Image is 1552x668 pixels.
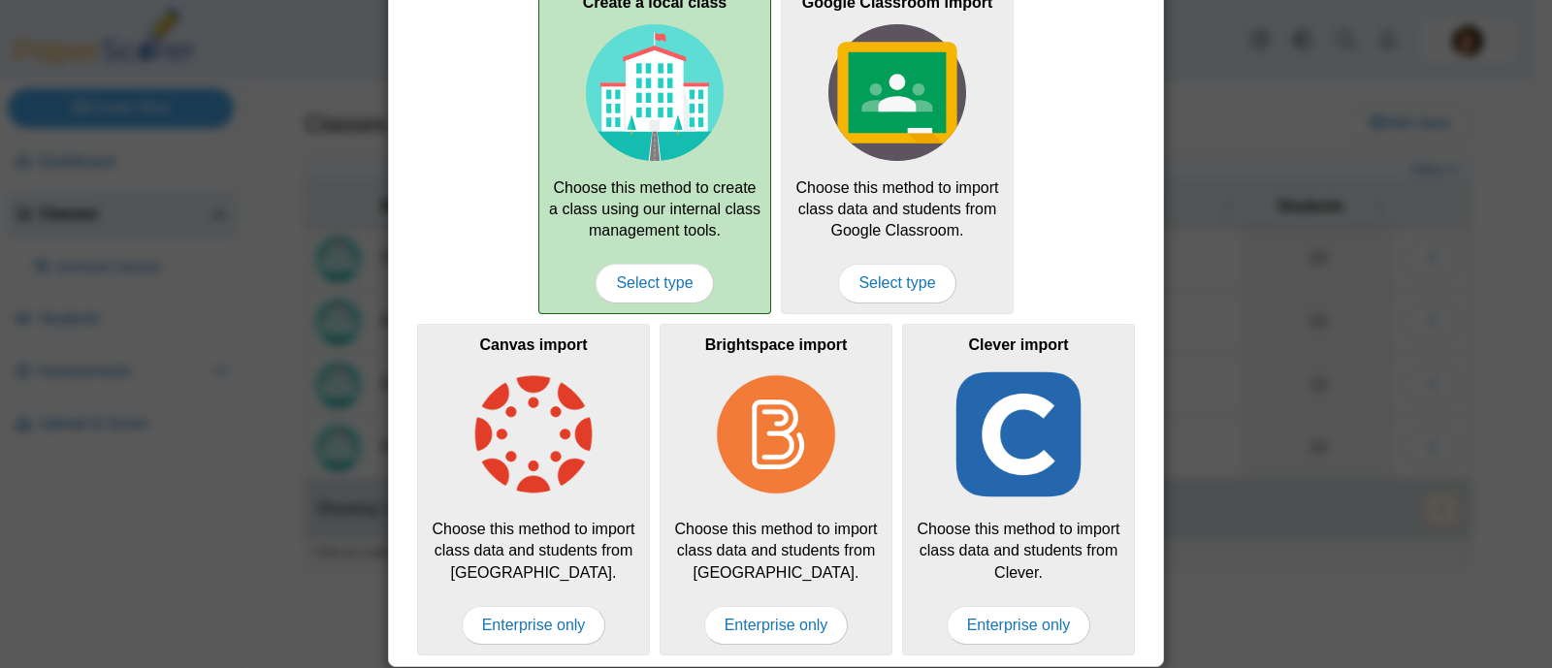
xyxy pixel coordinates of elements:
[704,606,849,645] span: Enterprise only
[479,336,587,353] b: Canvas import
[705,336,848,353] b: Brightspace import
[586,24,724,162] img: class-type-local.svg
[968,336,1068,353] b: Clever import
[950,366,1087,503] img: class-type-clever.png
[596,264,713,302] span: Select type
[947,606,1091,645] span: Enterprise only
[465,366,602,503] img: class-type-canvas.png
[417,324,650,655] div: Choose this method to import class data and students from [GEOGRAPHIC_DATA].
[828,24,966,162] img: class-type-google-classroom.svg
[838,264,955,302] span: Select type
[707,366,845,503] img: class-type-brightspace.png
[902,324,1135,655] div: Choose this method to import class data and students from Clever.
[660,324,892,655] div: Choose this method to import class data and students from [GEOGRAPHIC_DATA].
[462,606,606,645] span: Enterprise only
